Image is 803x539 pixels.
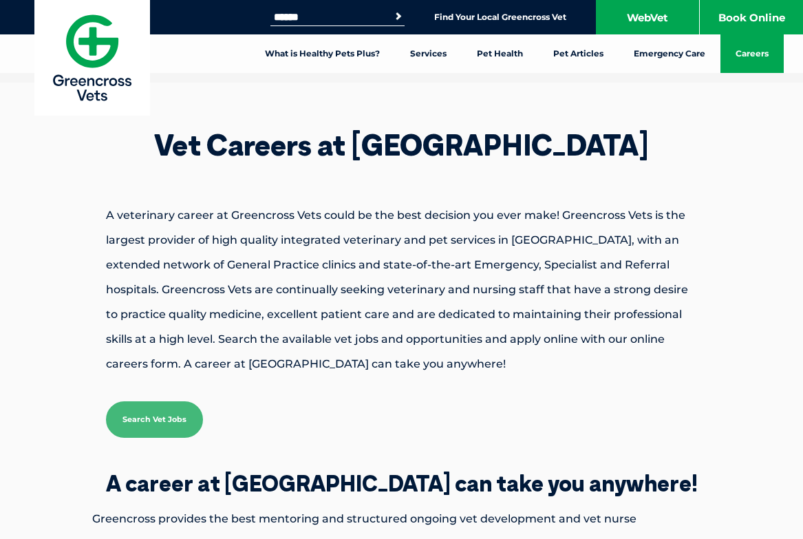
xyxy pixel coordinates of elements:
a: Services [395,34,462,73]
h2: A career at [GEOGRAPHIC_DATA] can take you anywhere! [44,472,760,494]
a: Pet Articles [538,34,619,73]
a: Pet Health [462,34,538,73]
h1: Vet Careers at [GEOGRAPHIC_DATA] [58,131,746,160]
p: A veterinary career at Greencross Vets could be the best decision you ever make! Greencross Vets ... [58,203,746,377]
a: Emergency Care [619,34,720,73]
button: Search [392,10,405,23]
a: Find Your Local Greencross Vet [434,12,566,23]
a: What is Healthy Pets Plus? [250,34,395,73]
a: Search Vet Jobs [106,401,203,438]
a: Careers [720,34,784,73]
